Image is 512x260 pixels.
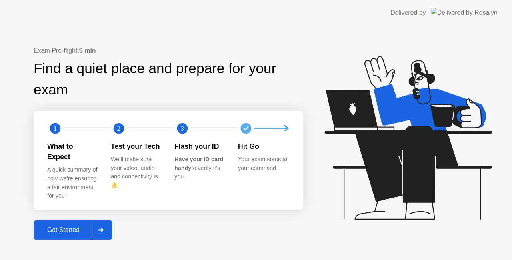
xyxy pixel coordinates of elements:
img: Delivered by Rosalyn [431,8,498,17]
div: Get Started [36,226,91,234]
text: 1 [54,124,57,132]
text: 2 [117,124,120,132]
div: Hit Go [238,141,289,152]
div: What to Expect [47,141,98,162]
div: to verify it’s you [174,155,225,181]
div: A quick summary of how we’re ensuring a fair environment for you [47,166,98,200]
b: 5 min [79,47,96,54]
div: Find a quiet place and prepare for your exam [34,58,303,100]
div: Exam Pre-flight: [34,46,303,56]
div: Test your Tech [111,141,162,152]
text: 3 [181,124,184,132]
div: We’ll make sure your video, audio and connectivity is 👌 [111,155,162,190]
button: Get Started [34,220,112,240]
div: Delivered by [390,8,426,18]
b: Have your ID card handy [174,156,223,171]
div: Flash your ID [174,141,225,152]
div: Your exam starts at your command [238,155,289,172]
